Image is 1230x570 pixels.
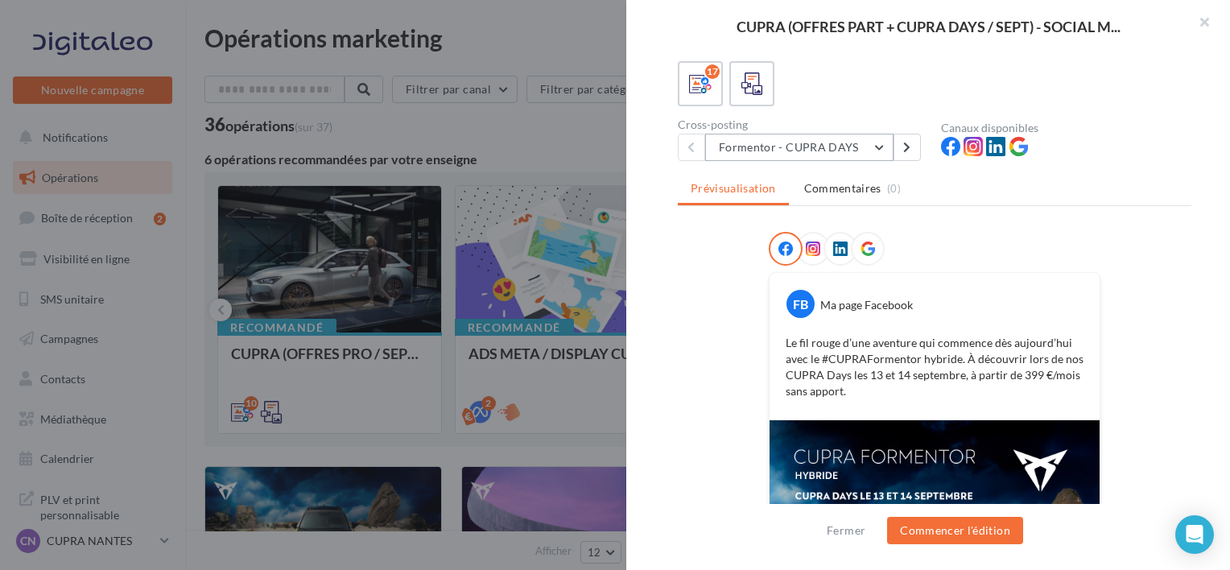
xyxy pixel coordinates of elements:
div: Open Intercom Messenger [1175,515,1214,554]
button: Fermer [820,521,872,540]
div: Cross-posting [678,119,928,130]
button: Commencer l'édition [887,517,1023,544]
span: CUPRA (OFFRES PART + CUPRA DAYS / SEPT) - SOCIAL M... [737,19,1121,34]
p: Le fil rouge d’une aventure qui commence dès aujourd’hui avec le #CUPRAFormentor hybride. À décou... [786,335,1083,399]
div: Canaux disponibles [941,122,1191,134]
div: FB [786,290,815,318]
div: Ma page Facebook [820,297,913,313]
span: Commentaires [804,180,881,196]
button: Formentor - CUPRA DAYS [705,134,894,161]
div: 17 [705,64,720,79]
span: (0) [887,182,901,195]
